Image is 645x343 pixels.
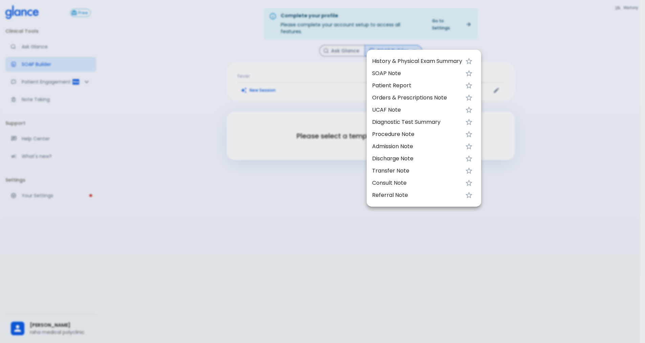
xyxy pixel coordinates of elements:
span: Admission Note [372,142,462,151]
button: Favorite [462,176,476,190]
button: Favorite [462,91,476,105]
span: Consult Note [372,179,462,187]
button: Favorite [462,188,476,202]
button: Favorite [462,115,476,129]
button: Favorite [462,67,476,80]
button: Favorite [462,103,476,117]
span: Referral Note [372,191,462,199]
span: Patient Report [372,82,462,90]
span: Transfer Note [372,167,462,175]
button: Favorite [462,140,476,153]
span: Diagnostic Test Summary [372,118,462,126]
span: UCAF Note [372,106,462,114]
button: Favorite [462,54,476,68]
span: SOAP Note [372,69,462,77]
span: Orders & Prescriptions Note [372,94,462,102]
button: Favorite [462,128,476,141]
span: Procedure Note [372,130,462,138]
button: Favorite [462,164,476,178]
button: Favorite [462,152,476,165]
button: Favorite [462,79,476,92]
span: History & Physical Exam Summary [372,57,462,65]
span: Discharge Note [372,155,462,163]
